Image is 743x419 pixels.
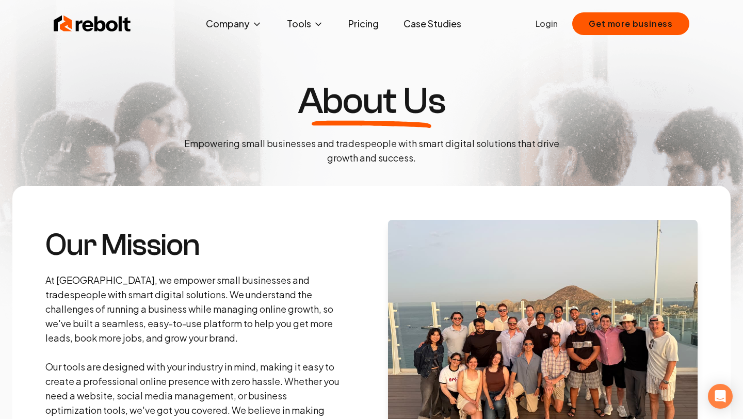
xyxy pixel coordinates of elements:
div: Open Intercom Messenger [708,384,733,409]
img: Rebolt Logo [54,13,131,34]
a: Pricing [340,13,387,34]
button: Get more business [572,12,689,35]
h3: Our Mission [45,230,343,261]
a: Case Studies [395,13,470,34]
button: Tools [279,13,332,34]
p: Empowering small businesses and tradespeople with smart digital solutions that drive growth and s... [175,136,568,165]
h1: About Us [298,83,445,120]
a: Login [536,18,558,30]
button: Company [198,13,270,34]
